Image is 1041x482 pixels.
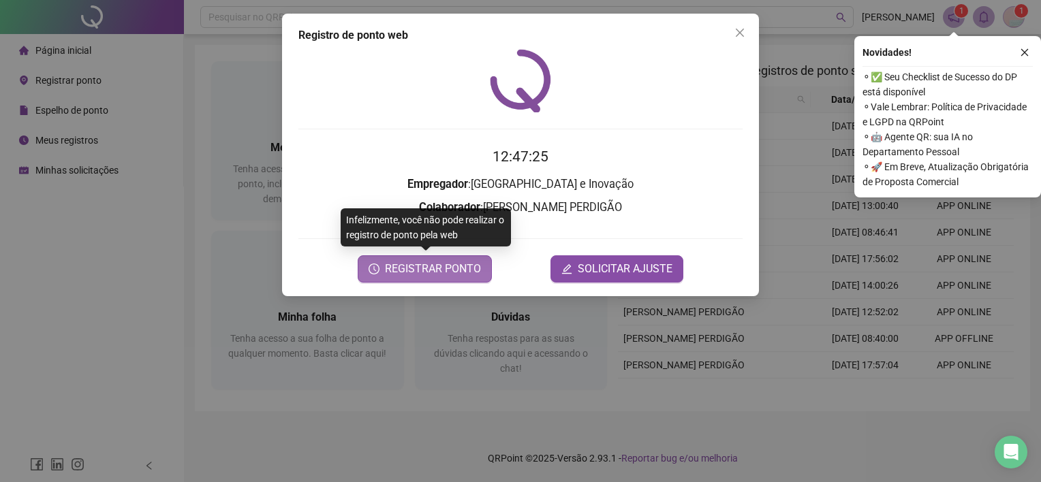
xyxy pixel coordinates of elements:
[1020,48,1029,57] span: close
[561,263,572,274] span: edit
[298,27,743,44] div: Registro de ponto web
[734,27,745,38] span: close
[863,99,1033,129] span: ⚬ Vale Lembrar: Política de Privacidade e LGPD na QRPoint
[863,69,1033,99] span: ⚬ ✅ Seu Checklist de Sucesso do DP está disponível
[358,255,492,283] button: REGISTRAR PONTO
[729,22,751,44] button: Close
[863,45,912,60] span: Novidades !
[863,159,1033,189] span: ⚬ 🚀 Em Breve, Atualização Obrigatória de Proposta Comercial
[298,199,743,216] h3: : [PERSON_NAME] PERDIGÃO
[419,201,480,214] strong: Colaborador
[578,261,672,277] span: SOLICITAR AJUSTE
[863,129,1033,159] span: ⚬ 🤖 Agente QR: sua IA no Departamento Pessoal
[550,255,683,283] button: editSOLICITAR AJUSTE
[493,148,548,165] time: 12:47:25
[298,176,743,193] h3: : [GEOGRAPHIC_DATA] e Inovação
[407,178,468,191] strong: Empregador
[369,263,379,274] span: clock-circle
[490,49,551,112] img: QRPoint
[995,436,1027,468] div: Open Intercom Messenger
[341,208,511,246] div: Infelizmente, você não pode realizar o registro de ponto pela web
[385,261,481,277] span: REGISTRAR PONTO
